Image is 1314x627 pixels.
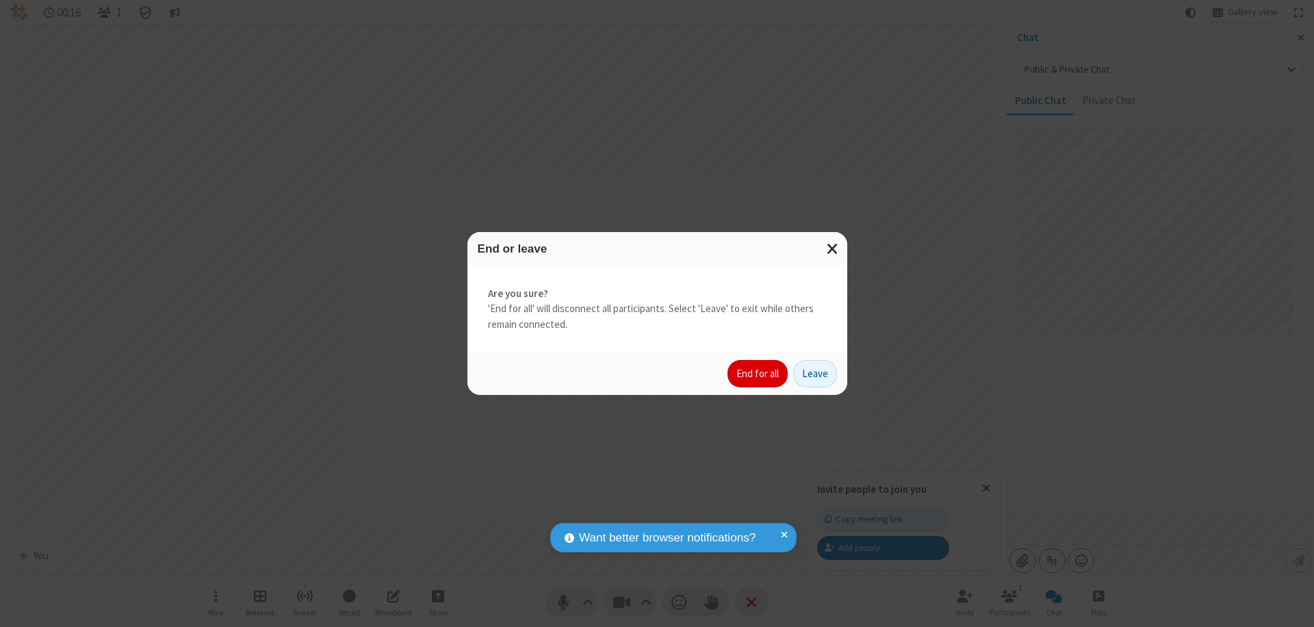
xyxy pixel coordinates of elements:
div: 'End for all' will disconnect all participants. Select 'Leave' to exit while others remain connec... [467,266,847,353]
h3: End or leave [478,242,837,255]
span: Want better browser notifications? [579,529,756,547]
button: Close modal [819,232,847,266]
strong: Are you sure? [488,286,827,302]
button: End for all [727,360,788,387]
button: Leave [793,360,837,387]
